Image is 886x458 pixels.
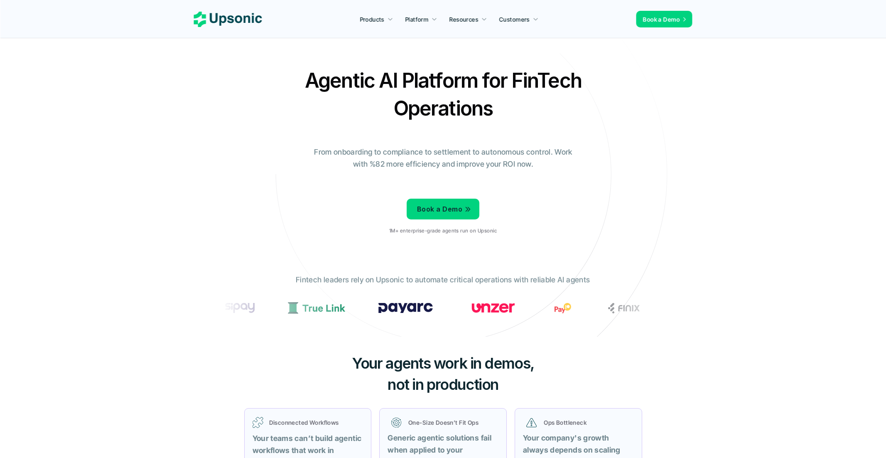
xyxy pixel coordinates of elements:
[360,15,384,24] p: Products
[643,16,680,23] span: Book a Demo
[296,274,590,286] p: Fintech leaders rely on Upsonic to automate critical operations with reliable AI agents
[298,66,589,122] h2: Agentic AI Platform for FinTech Operations
[449,15,479,24] p: Resources
[499,15,530,24] p: Customers
[388,375,498,394] span: not in production
[308,146,578,170] p: From onboarding to compliance to settlement to autonomous control. Work with %82 more efficiency ...
[389,228,497,234] p: 1M+ enterprise-grade agents run on Upsonic
[636,11,692,27] a: Book a Demo
[417,205,462,213] span: Book a Demo
[407,199,479,219] a: Book a Demo
[408,418,495,427] p: One-Size Doesn’t Fit Ops
[405,15,428,24] p: Platform
[355,12,398,27] a: Products
[352,354,534,372] span: Your agents work in demos,
[544,418,630,427] p: Ops Bottleneck
[269,418,363,427] p: Disconnected Workflows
